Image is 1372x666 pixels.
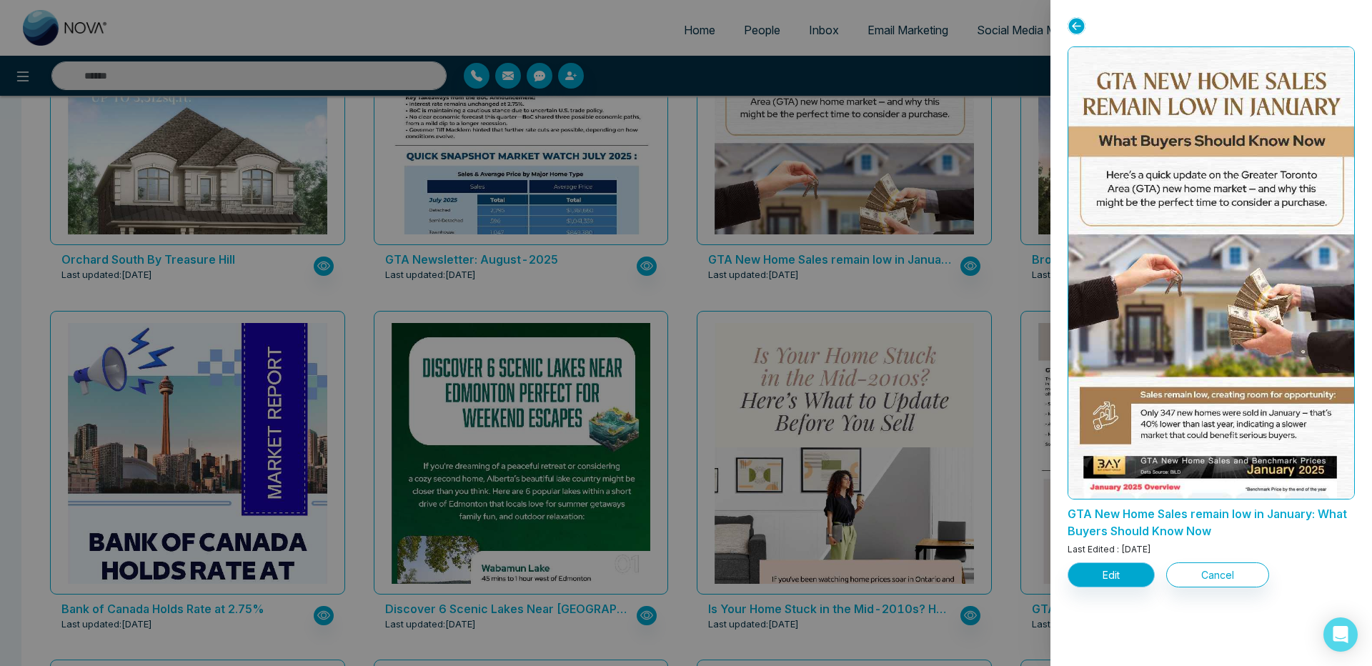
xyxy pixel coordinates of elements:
[1068,499,1355,540] p: GTA New Home Sales remain low in January: What Buyers Should Know Now
[1323,617,1358,652] div: Open Intercom Messenger
[1166,562,1269,587] button: Cancel
[1068,544,1151,555] span: Last Edited : [DATE]
[1068,562,1155,587] button: Edit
